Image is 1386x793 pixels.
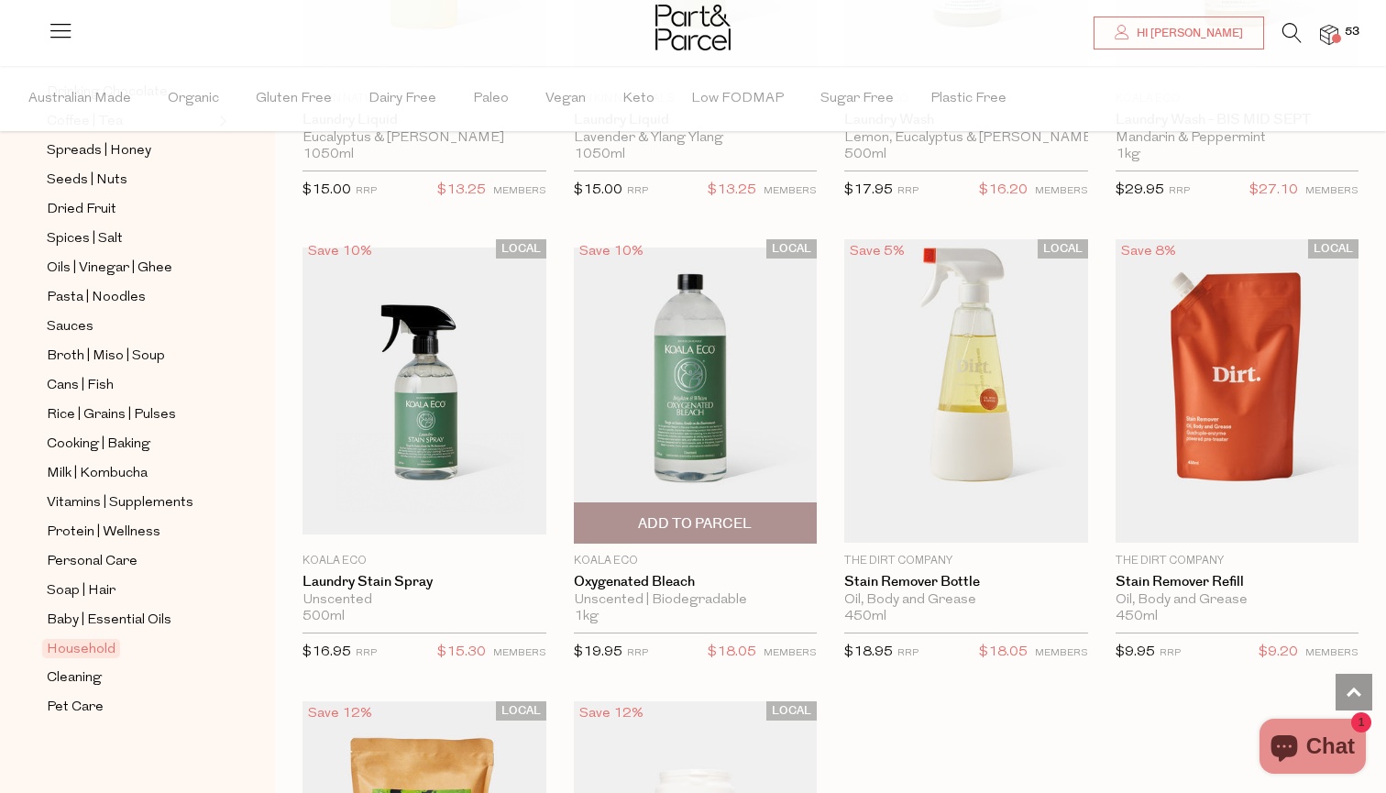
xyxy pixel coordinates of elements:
a: Stain Remover Refill [1116,574,1359,590]
span: Vitamins | Supplements [47,492,193,514]
small: RRP [356,648,377,658]
div: Lavender & Ylang Ylang [574,130,818,147]
span: Broth | Miso | Soup [47,346,165,368]
p: The Dirt Company [844,553,1088,569]
a: Spreads | Honey [47,139,214,162]
span: 450ml [1116,609,1158,625]
span: Cooking | Baking [47,434,150,456]
span: Seeds | Nuts [47,170,127,192]
p: The Dirt Company [1116,553,1359,569]
a: Household [47,638,214,660]
a: Soap | Hair [47,579,214,602]
span: Gluten Free [256,67,332,131]
span: Milk | Kombucha [47,463,148,485]
small: RRP [897,648,918,658]
small: RRP [627,186,648,196]
div: Lemon, Eucalyptus & [PERSON_NAME] [844,130,1088,147]
span: Pet Care [47,697,104,719]
span: LOCAL [496,701,546,721]
a: Cans | Fish [47,374,214,397]
small: MEMBERS [764,186,817,196]
span: 450ml [844,609,886,625]
span: LOCAL [766,701,817,721]
span: Spreads | Honey [47,140,151,162]
span: 1kg [1116,147,1140,163]
a: Baby | Essential Oils [47,609,214,632]
small: RRP [627,648,648,658]
small: MEMBERS [1035,648,1088,658]
span: 500ml [844,147,886,163]
a: Broth | Miso | Soup [47,345,214,368]
span: Soap | Hair [47,580,115,602]
span: Plastic Free [930,67,1006,131]
span: Baby | Essential Oils [47,610,171,632]
div: Unscented | Biodegradable [574,592,818,609]
a: Oxygenated Bleach [574,574,818,590]
span: Sauces [47,316,93,338]
span: Low FODMAP [691,67,784,131]
small: MEMBERS [764,648,817,658]
a: Hi [PERSON_NAME] [1094,17,1264,50]
span: Spices | Salt [47,228,123,250]
span: Cleaning [47,667,102,689]
div: Unscented [302,592,546,609]
span: Rice | Grains | Pulses [47,404,176,426]
a: Milk | Kombucha [47,462,214,485]
a: Sauces [47,315,214,338]
span: Dairy Free [368,67,436,131]
span: Cans | Fish [47,375,114,397]
a: Rice | Grains | Pulses [47,403,214,426]
small: RRP [356,186,377,196]
span: Dried Fruit [47,199,116,221]
div: Save 12% [302,701,378,726]
span: $15.00 [574,183,622,197]
a: 53 [1320,25,1338,44]
span: $18.05 [979,641,1028,665]
p: Koala Eco [574,553,818,569]
div: Mandarin & Peppermint [1116,130,1359,147]
a: Laundry Stain Spray [302,574,546,590]
span: $13.25 [708,179,756,203]
span: Add To Parcel [638,514,752,534]
a: Spices | Salt [47,227,214,250]
a: Oils | Vinegar | Ghee [47,257,214,280]
span: LOCAL [496,239,546,259]
a: Cleaning [47,666,214,689]
span: Oils | Vinegar | Ghee [47,258,172,280]
div: Oil, Body and Grease [844,592,1088,609]
span: $16.95 [302,645,351,659]
span: 500ml [302,609,345,625]
span: $19.95 [574,645,622,659]
span: Vegan [545,67,586,131]
span: Pasta | Noodles [47,287,146,309]
div: Save 8% [1116,239,1182,264]
span: LOCAL [1308,239,1358,259]
img: Part&Parcel [655,5,731,50]
a: Cooking | Baking [47,433,214,456]
span: $15.00 [302,183,351,197]
div: Save 12% [574,701,649,726]
a: Protein | Wellness [47,521,214,544]
small: MEMBERS [1035,186,1088,196]
span: LOCAL [766,239,817,259]
span: $15.30 [437,641,486,665]
img: Oxygenated Bleach [574,248,818,534]
img: Stain Remover Refill [1116,239,1359,544]
span: $27.10 [1249,179,1298,203]
a: Seeds | Nuts [47,169,214,192]
img: Laundry Stain Spray [302,248,546,534]
div: Save 5% [844,239,910,264]
p: Koala Eco [302,553,546,569]
span: $13.25 [437,179,486,203]
a: Pet Care [47,696,214,719]
div: Oil, Body and Grease [1116,592,1359,609]
span: $16.20 [979,179,1028,203]
a: Vitamins | Supplements [47,491,214,514]
small: MEMBERS [1305,186,1358,196]
span: $18.95 [844,645,893,659]
button: Add To Parcel [574,502,818,544]
span: $9.95 [1116,645,1155,659]
small: RRP [1160,648,1181,658]
small: RRP [1169,186,1190,196]
span: Protein | Wellness [47,522,160,544]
